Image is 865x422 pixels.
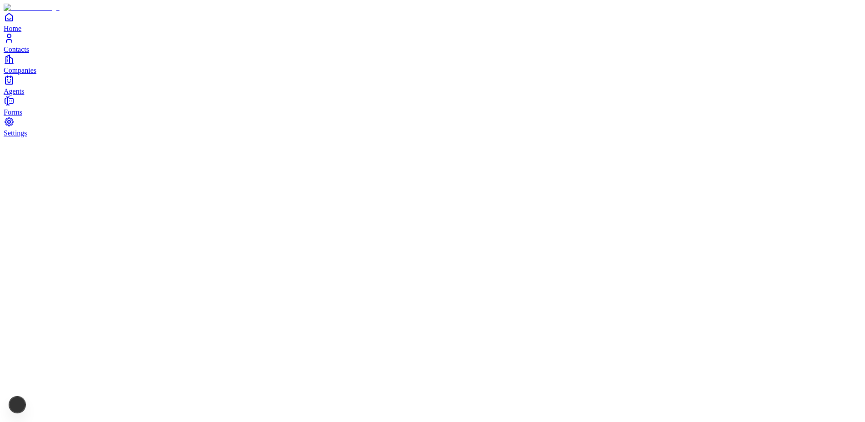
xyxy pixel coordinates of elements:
span: Settings [4,129,27,137]
a: Home [4,12,861,32]
a: Contacts [4,33,861,53]
a: Forms [4,95,861,116]
a: Settings [4,116,861,137]
a: Agents [4,75,861,95]
span: Home [4,25,21,32]
img: Item Brain Logo [4,4,60,12]
span: Forms [4,108,22,116]
span: Agents [4,87,24,95]
a: Companies [4,54,861,74]
span: Contacts [4,45,29,53]
span: Companies [4,66,36,74]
